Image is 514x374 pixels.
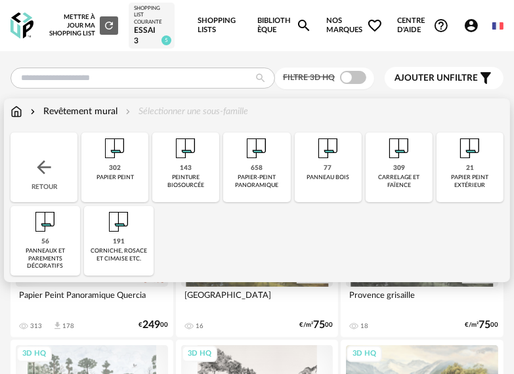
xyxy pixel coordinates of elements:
[299,321,333,329] div: €/m² 00
[465,321,498,329] div: €/m² 00
[28,105,118,118] div: Revêtement mural
[139,321,168,329] div: € 00
[16,346,52,362] div: 3D HQ
[440,174,500,189] div: papier peint extérieur
[283,73,335,81] span: Filtre 3D HQ
[180,164,192,173] div: 143
[324,164,332,173] div: 77
[11,133,77,202] div: Retour
[393,164,405,173] div: 309
[16,287,168,313] div: Papier Peint Panoramique Quercia
[347,346,382,362] div: 3D HQ
[156,174,215,189] div: peinture biosourcée
[196,322,203,330] div: 16
[109,164,121,173] div: 302
[49,13,118,37] div: Mettre à jour ma Shopping List
[478,70,494,86] span: Filter icon
[367,18,383,33] span: Heart Outline icon
[14,247,76,270] div: panneaux et parements décoratifs
[313,321,325,329] span: 75
[103,22,115,29] span: Refresh icon
[397,16,449,35] span: Centre d'aideHelp Circle Outline icon
[181,287,333,313] div: [GEOGRAPHIC_DATA]
[142,321,160,329] span: 249
[241,133,272,164] img: Papier%20peint.png
[395,73,478,84] span: filtre
[433,18,449,33] span: Help Circle Outline icon
[28,105,38,118] img: svg+xml;base64,PHN2ZyB3aWR0aD0iMTYiIGhlaWdodD0iMTYiIHZpZXdCb3g9IjAgMCAxNiAxNiIgZmlsbD0ibm9uZSIgeG...
[103,206,135,238] img: Papier%20peint.png
[33,157,54,178] img: svg+xml;base64,PHN2ZyB3aWR0aD0iMjQiIGhlaWdodD0iMjQiIHZpZXdCb3g9IjAgMCAyNCAyNCIgZmlsbD0ibm9uZSIgeG...
[383,133,415,164] img: Papier%20peint.png
[182,346,217,362] div: 3D HQ
[11,105,22,118] img: svg+xml;base64,PHN2ZyB3aWR0aD0iMTYiIGhlaWdodD0iMTciIHZpZXdCb3g9IjAgMCAxNiAxNyIgZmlsbD0ibm9uZSIgeG...
[360,322,368,330] div: 18
[170,133,202,164] img: Papier%20peint.png
[463,18,485,33] span: Account Circle icon
[385,67,503,89] button: Ajouter unfiltre Filter icon
[62,322,74,330] div: 178
[251,164,263,173] div: 658
[134,26,169,46] div: ESSAI 3
[41,238,49,246] div: 56
[463,18,479,33] span: Account Circle icon
[479,321,490,329] span: 75
[395,73,450,83] span: Ajouter un
[96,174,134,181] div: papier peint
[492,20,503,31] img: fr
[296,18,312,33] span: Magnify icon
[307,174,349,181] div: panneau bois
[227,174,286,189] div: papier-peint panoramique
[99,133,131,164] img: Papier%20peint.png
[161,35,171,45] span: 5
[53,321,62,331] span: Download icon
[11,12,33,39] img: OXP
[346,287,498,313] div: Provence grisaille
[370,174,429,189] div: carrelage et faïence
[30,206,61,238] img: Papier%20peint.png
[466,164,474,173] div: 21
[454,133,486,164] img: Papier%20peint.png
[134,5,169,26] div: Shopping List courante
[30,322,42,330] div: 313
[134,5,169,46] a: Shopping List courante ESSAI 3 5
[88,247,150,262] div: corniche, rosace et cimaise etc.
[113,238,125,246] div: 191
[312,133,344,164] img: Papier%20peint.png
